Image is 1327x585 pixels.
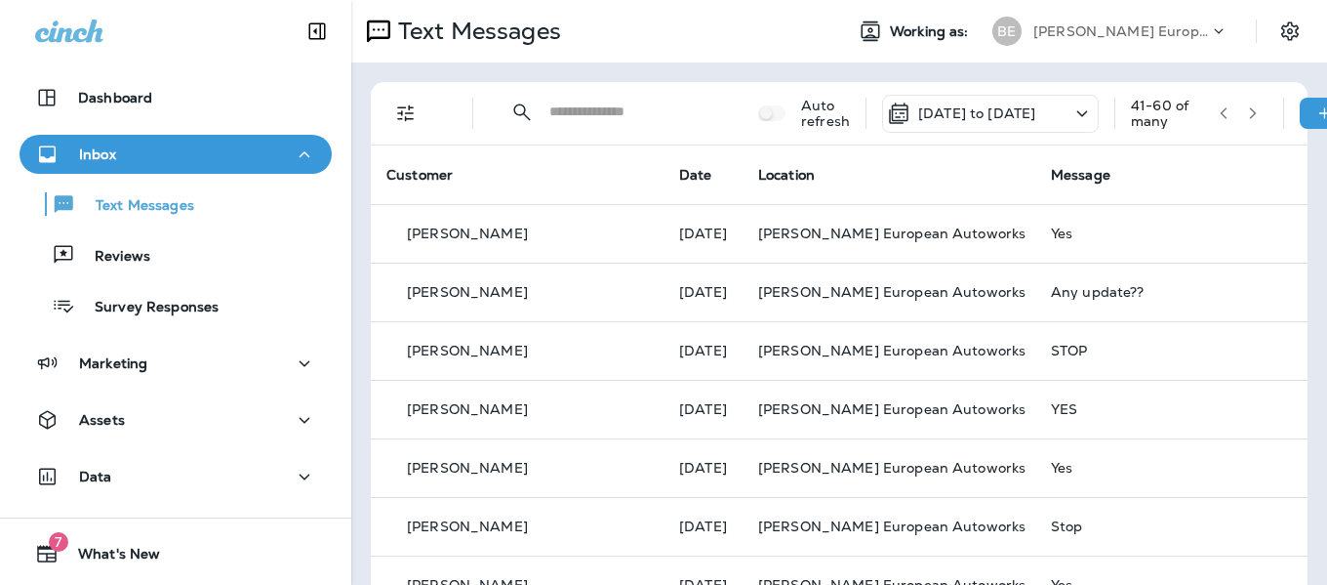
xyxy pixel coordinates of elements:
button: Collapse Search [503,93,542,132]
p: Reviews [75,248,150,267]
p: Jul 13, 2025 11:42 AM [679,519,727,534]
p: [PERSON_NAME] [407,401,528,417]
button: Filters [386,94,425,133]
span: Location [758,166,815,184]
p: Jul 14, 2025 03:39 PM [679,284,727,300]
p: Jul 13, 2025 01:17 PM [679,401,727,417]
p: [PERSON_NAME] European Autoworks [1033,23,1209,39]
span: Customer [386,166,453,184]
div: BE [992,17,1022,46]
span: 7 [49,532,68,552]
button: Reviews [20,234,332,275]
p: [PERSON_NAME] [407,343,528,358]
p: Jul 14, 2025 07:43 AM [679,343,727,358]
div: YES [1051,401,1312,417]
p: Text Messages [390,17,561,46]
button: Data [20,457,332,496]
span: Working as: [890,23,973,40]
p: [PERSON_NAME] [407,460,528,476]
div: 41 - 60 of many [1131,98,1204,129]
p: [PERSON_NAME] [407,226,528,241]
p: Data [79,469,112,484]
button: Survey Responses [20,285,332,326]
p: Text Messages [76,197,194,216]
button: Marketing [20,344,332,383]
p: [DATE] to [DATE] [918,105,1035,121]
div: Stop [1051,519,1312,534]
button: Assets [20,400,332,439]
p: Survey Responses [75,299,219,317]
span: [PERSON_NAME] European Autoworks [758,283,1025,301]
button: Settings [1272,14,1307,49]
button: 7What's New [20,534,332,573]
p: Jul 15, 2025 11:19 AM [679,226,727,241]
p: [PERSON_NAME] [407,284,528,300]
div: STOP [1051,343,1312,358]
button: Text Messages [20,184,332,225]
p: [PERSON_NAME] [407,519,528,534]
button: Collapse Sidebar [290,12,344,51]
p: Auto refresh [801,98,850,129]
p: Inbox [79,146,116,162]
span: Message [1051,166,1110,184]
p: Assets [79,412,125,428]
p: Dashboard [78,90,152,105]
button: Inbox [20,135,332,174]
span: [PERSON_NAME] European Autoworks [758,342,1025,359]
p: Jul 13, 2025 12:57 PM [679,460,727,476]
div: Any update?? [1051,284,1312,300]
span: [PERSON_NAME] European Autoworks [758,459,1025,477]
p: Marketing [79,355,147,371]
span: [PERSON_NAME] European Autoworks [758,400,1025,418]
div: Yes [1051,226,1312,241]
div: Yes [1051,460,1312,476]
span: Date [679,166,712,184]
button: Dashboard [20,78,332,117]
span: [PERSON_NAME] European Autoworks [758,225,1025,242]
span: [PERSON_NAME] European Autoworks [758,518,1025,535]
span: What's New [59,546,160,569]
